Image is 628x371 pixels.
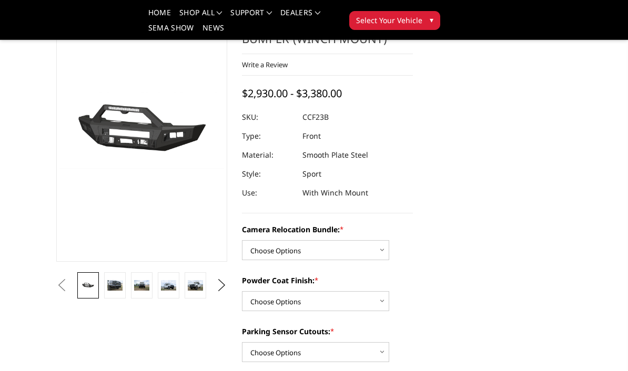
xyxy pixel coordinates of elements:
[242,275,413,286] label: Powder Coat Finish:
[242,183,295,202] dt: Use:
[242,86,342,100] span: $2,930.00 - $3,380.00
[161,280,176,290] img: 2023-2025 Ford F250-350-A2 Series-Sport Front Bumper (winch mount)
[242,224,413,235] label: Camera Relocation Bundle:
[179,9,222,24] a: shop all
[188,280,203,290] img: 2023-2025 Ford F250-350-A2 Series-Sport Front Bumper (winch mount)
[242,127,295,146] dt: Type:
[242,108,295,127] dt: SKU:
[148,24,194,39] a: SEMA Show
[242,60,288,69] a: Write a Review
[148,9,171,24] a: Home
[202,24,224,39] a: News
[242,326,413,337] label: Parking Sensor Cutouts:
[280,9,320,24] a: Dealers
[302,164,321,183] dd: Sport
[302,127,321,146] dd: Front
[302,183,368,202] dd: With Winch Mount
[54,277,69,293] button: Previous
[107,280,123,290] img: 2023-2025 Ford F250-350-A2 Series-Sport Front Bumper (winch mount)
[242,146,295,164] dt: Material:
[302,146,368,164] dd: Smooth Plate Steel
[134,280,149,290] img: 2023-2025 Ford F250-350-A2 Series-Sport Front Bumper (winch mount)
[242,164,295,183] dt: Style:
[302,108,329,127] dd: CCF23B
[430,14,433,25] span: ▾
[349,11,440,30] button: Select Your Vehicle
[230,9,272,24] a: Support
[214,277,230,293] button: Next
[356,15,422,26] span: Select Your Vehicle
